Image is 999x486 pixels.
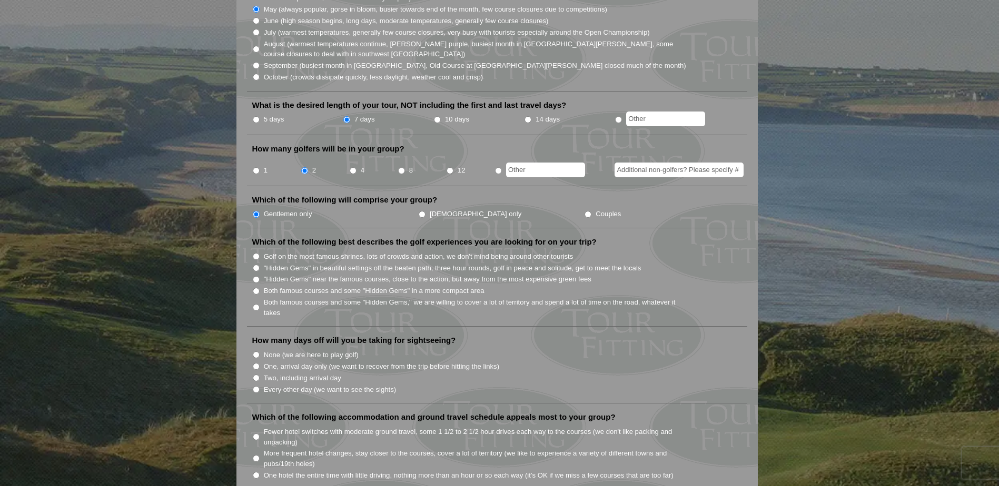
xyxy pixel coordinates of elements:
label: Both famous courses and some "Hidden Gems" in a more compact area [264,286,484,296]
label: Couples [596,209,621,219]
label: 2 [312,165,316,176]
input: Other [626,112,705,126]
label: What is the desired length of your tour, NOT including the first and last travel days? [252,100,567,110]
label: Two, including arrival day [264,373,341,383]
input: Additional non-golfers? Please specify # [615,163,744,177]
label: "Hidden Gems" in beautiful settings off the beaten path, three hour rounds, golf in peace and sol... [264,263,641,274]
input: Other [506,163,585,177]
label: "Hidden Gems" near the famous courses, close to the action, but away from the most expensive gree... [264,274,591,285]
label: 5 days [264,114,284,125]
label: [DEMOGRAPHIC_DATA] only [430,209,521,219]
label: One hotel the entire time with little driving, nothing more than an hour or so each way (it’s OK ... [264,470,674,481]
label: July (warmest temperatures, generally few course closures, very busy with tourists especially aro... [264,27,650,38]
label: Fewer hotel switches with moderate ground travel, some 1 1/2 to 2 1/2 hour drives each way to the... [264,427,687,447]
label: 1 [264,165,268,176]
label: June (high season begins, long days, moderate temperatures, generally few course closures) [264,16,549,26]
label: August (warmest temperatures continue, [PERSON_NAME] purple, busiest month in [GEOGRAPHIC_DATA][P... [264,39,687,59]
label: How many golfers will be in your group? [252,144,404,154]
label: Golf on the most famous shrines, lots of crowds and action, we don't mind being around other tour... [264,251,573,262]
label: 7 days [354,114,375,125]
label: Both famous courses and some "Hidden Gems," we are willing to cover a lot of territory and spend ... [264,297,687,318]
label: 14 days [536,114,560,125]
label: Which of the following accommodation and ground travel schedule appeals most to your group? [252,412,616,422]
label: 4 [361,165,364,176]
label: 10 days [445,114,469,125]
label: How many days off will you be taking for sightseeing? [252,335,456,346]
label: One, arrival day only (we want to recover from the trip before hitting the links) [264,361,499,372]
label: Every other day (we want to see the sights) [264,384,396,395]
label: 12 [458,165,466,176]
label: May (always popular, gorse in bloom, busier towards end of the month, few course closures due to ... [264,4,607,15]
label: 8 [409,165,413,176]
label: Which of the following will comprise your group? [252,195,438,205]
label: Which of the following best describes the golf experiences you are looking for on your trip? [252,237,597,247]
label: Gentlemen only [264,209,312,219]
label: September (busiest month in [GEOGRAPHIC_DATA], Old Course at [GEOGRAPHIC_DATA][PERSON_NAME] close... [264,60,686,71]
label: More frequent hotel changes, stay closer to the courses, cover a lot of territory (we like to exp... [264,448,687,469]
label: None (we are here to play golf) [264,350,359,360]
label: October (crowds dissipate quickly, less daylight, weather cool and crisp) [264,72,483,83]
